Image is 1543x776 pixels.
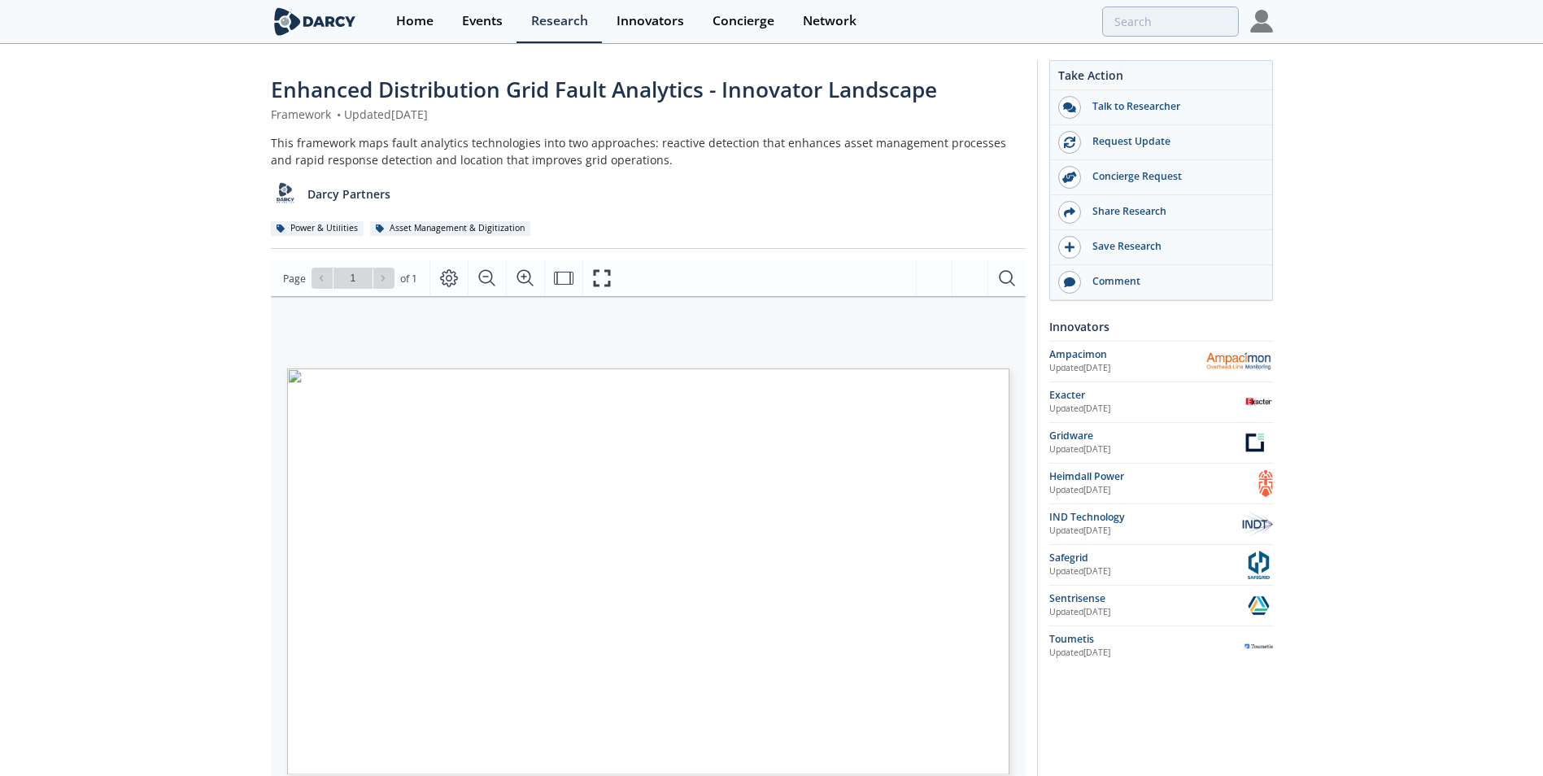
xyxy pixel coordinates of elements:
div: Innovators [617,15,684,28]
div: Updated [DATE] [1049,484,1258,497]
img: Safegrid [1244,551,1273,579]
input: Advanced Search [1102,7,1239,37]
div: Research [531,15,588,28]
div: Updated [DATE] [1049,606,1244,619]
div: Asset Management & Digitization [370,221,531,236]
div: Innovators [1049,312,1273,341]
span: • [334,107,344,122]
img: logo-wide.svg [271,7,360,36]
img: Gridware [1238,429,1273,457]
span: Enhanced Distribution Grid Fault Analytics - Innovator Landscape [271,75,937,104]
a: IND Technology Updated[DATE] IND Technology [1049,510,1273,538]
div: Concierge [713,15,774,28]
div: Home [396,15,434,28]
div: Updated [DATE] [1049,647,1244,660]
div: Network [803,15,856,28]
div: Exacter [1049,388,1244,403]
img: Exacter [1244,388,1273,416]
div: Updated [DATE] [1049,403,1244,416]
img: Heimdall Power [1258,469,1273,498]
div: Framework Updated [DATE] [271,106,1026,123]
div: Sentrisense [1049,591,1244,606]
div: Updated [DATE] [1049,362,1205,375]
div: IND Technology [1049,510,1238,525]
div: Gridware [1049,429,1238,443]
a: Heimdall Power Updated[DATE] Heimdall Power [1049,469,1273,498]
div: Concierge Request [1081,169,1263,184]
a: Ampacimon Updated[DATE] Ampacimon [1049,347,1273,376]
div: Toumetis [1049,632,1244,647]
div: Updated [DATE] [1049,565,1244,578]
img: Toumetis [1244,632,1273,660]
div: Ampacimon [1049,347,1205,362]
img: Profile [1250,10,1273,33]
div: Talk to Researcher [1081,99,1263,114]
div: Comment [1081,274,1263,289]
div: Heimdall Power [1049,469,1258,484]
img: Ampacimon [1205,348,1273,375]
div: Save Research [1081,239,1263,254]
div: Request Update [1081,134,1263,149]
a: Toumetis Updated[DATE] Toumetis [1049,632,1273,660]
img: IND Technology [1238,510,1273,538]
div: Updated [DATE] [1049,525,1238,538]
div: Share Research [1081,204,1263,219]
div: This framework maps fault analytics technologies into two approaches: reactive detection that enh... [271,134,1026,168]
a: Safegrid Updated[DATE] Safegrid [1049,551,1273,579]
a: Gridware Updated[DATE] Gridware [1049,429,1273,457]
div: Safegrid [1049,551,1244,565]
a: Exacter Updated[DATE] Exacter [1049,388,1273,416]
div: Take Action [1050,67,1272,90]
div: Power & Utilities [271,221,364,236]
div: Events [462,15,503,28]
p: Darcy Partners [307,185,390,203]
div: Updated [DATE] [1049,443,1238,456]
a: Sentrisense Updated[DATE] Sentrisense [1049,591,1273,620]
img: Sentrisense [1244,591,1273,620]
